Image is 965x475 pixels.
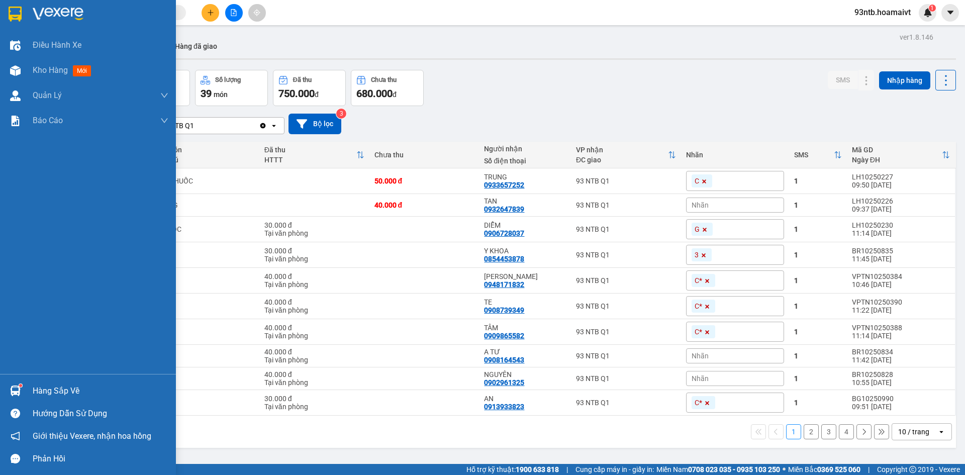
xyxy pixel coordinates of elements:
button: Đã thu750.000đ [273,70,346,106]
span: đ [315,90,319,99]
span: | [566,464,568,475]
div: BỊCH ỐC [154,225,254,233]
div: TÂM [484,324,565,332]
svg: open [937,428,945,436]
span: down [160,91,168,100]
span: 39 [201,87,212,100]
div: Chưa thu [371,76,397,83]
div: Tại văn phòng [264,356,364,364]
div: HỘP [154,251,254,259]
div: 1 [794,225,842,233]
span: G [695,225,700,234]
strong: 0369 525 060 [817,465,860,473]
span: 680.000 [356,87,393,100]
div: Đã thu [293,76,312,83]
span: Hỗ trợ kỹ thuật: [466,464,559,475]
button: 1 [786,424,801,439]
div: XOP [154,328,254,336]
button: aim [248,4,266,22]
div: 40.000 đ [264,370,364,378]
div: Hướng dẫn sử dụng [33,406,168,421]
span: 3 [695,250,699,259]
div: 1 [794,352,842,360]
div: Tại văn phòng [264,306,364,314]
span: | [868,464,870,475]
div: 09:51 [DATE] [852,403,950,411]
img: icon-new-feature [923,8,932,17]
div: NGUYÊN [484,370,565,378]
div: LH10250227 [852,173,950,181]
div: 09:37 [DATE] [852,205,950,213]
div: VP nhận [576,146,668,154]
span: question-circle [11,409,20,418]
th: Toggle SortBy [789,142,847,168]
div: 0854453878 [484,255,524,263]
img: warehouse-icon [10,90,21,101]
div: LH10250230 [852,221,950,229]
div: TAN [484,197,565,205]
div: 1 [794,177,842,185]
div: Mã GD [852,146,942,154]
button: Nhập hàng [879,71,930,89]
div: 11:14 [DATE] [852,332,950,340]
span: Nhãn [692,352,709,360]
div: 93 NTB Q1 [576,328,676,336]
div: 50.000 đ [374,177,474,185]
div: XOP [154,302,254,310]
div: BR10250828 [852,370,950,378]
div: 11:45 [DATE] [852,255,950,263]
div: Đã thu [264,146,356,154]
div: 0948171832 [484,280,524,289]
div: Tại văn phòng [264,403,364,411]
div: VPTN10250390 [852,298,950,306]
div: Số điện thoại [484,157,565,165]
div: 0933657252 [484,181,524,189]
div: BR10250835 [852,247,950,255]
div: 0909865582 [484,332,524,340]
div: Tại văn phòng [264,378,364,387]
div: Tại văn phòng [264,332,364,340]
div: A TƯ [484,348,565,356]
span: đ [393,90,397,99]
div: Y KHOA [484,247,565,255]
div: 0913933823 [484,403,524,411]
div: DIỄM [484,221,565,229]
span: Quản Lý [33,89,62,102]
div: 1 [794,328,842,336]
div: 93 NTB Q1 [576,399,676,407]
div: RƯỢU [154,403,254,411]
input: Selected 93 NTB Q1. [195,121,196,131]
div: 10 / trang [898,427,929,437]
div: AN [484,395,565,403]
div: 93 NTB Q1 [160,121,194,131]
div: XỐP [154,374,254,383]
button: file-add [225,4,243,22]
svg: open [270,122,278,130]
img: warehouse-icon [10,40,21,51]
div: Ngày ĐH [852,156,942,164]
img: warehouse-icon [10,65,21,76]
span: file-add [230,9,237,16]
div: Tại văn phòng [264,280,364,289]
span: 1 [930,5,934,12]
div: BAO THUỐC [154,177,254,185]
div: 1 [794,302,842,310]
div: ANH MINH [484,272,565,280]
span: 93ntb.hoamaivt [846,6,919,19]
th: Toggle SortBy [571,142,681,168]
button: 4 [839,424,854,439]
div: THÙNG [154,201,254,209]
span: Nhãn [692,201,709,209]
div: 0902961325 [484,378,524,387]
span: Miền Nam [656,464,780,475]
img: logo-vxr [9,7,22,22]
div: TE [484,298,565,306]
button: plus [202,4,219,22]
div: 93 NTB Q1 [576,251,676,259]
div: 10:46 [DATE] [852,280,950,289]
div: 0908164543 [484,356,524,364]
div: 93 NTB Q1 [576,302,676,310]
div: 93 NTB Q1 [576,177,676,185]
span: down [160,117,168,125]
span: 750.000 [278,87,315,100]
